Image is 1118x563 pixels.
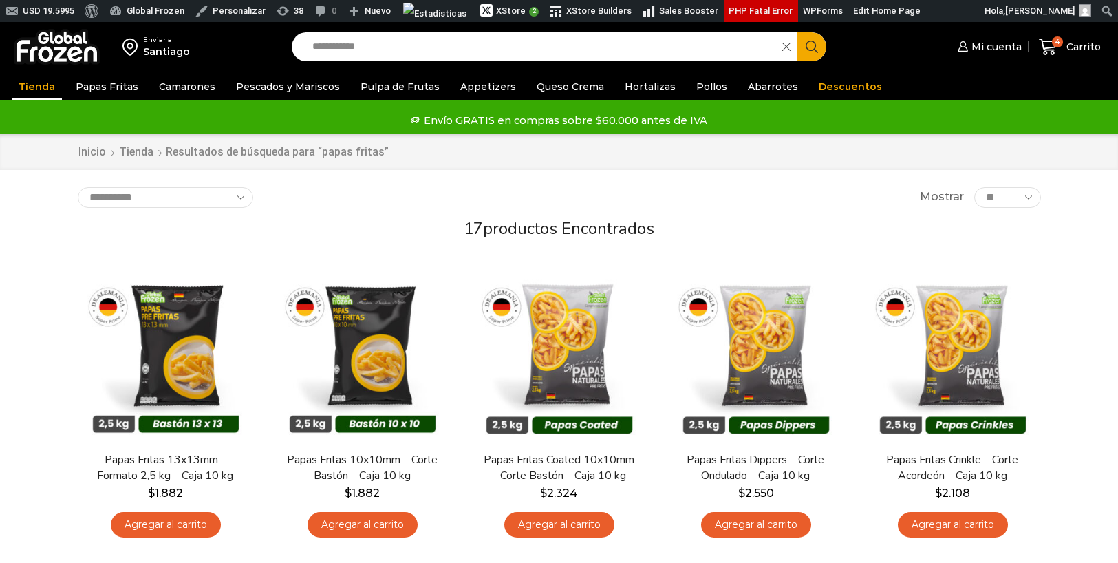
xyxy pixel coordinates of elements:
[968,40,1022,54] span: Mi cuenta
[496,6,526,16] span: XStore
[935,487,942,500] span: $
[1035,31,1104,63] a: 4 Carrito
[78,145,389,160] nav: Breadcrumb
[122,35,143,59] img: address-field-icon.svg
[148,487,155,500] span: $
[935,487,970,500] bdi: 2.108
[530,74,611,100] a: Queso Crema
[143,35,190,45] div: Enviar a
[483,217,654,240] span: productos encontrados
[354,74,447,100] a: Pulpa de Frutas
[1005,6,1075,16] span: [PERSON_NAME]
[111,512,221,538] a: Agregar al carrito: “Papas Fritas 13x13mm - Formato 2,5 kg - Caja 10 kg”
[86,452,244,484] a: Papas Fritas 13x13mm – Formato 2,5 kg – Caja 10 kg
[812,74,889,100] a: Descuentos
[118,145,154,160] a: Tienda
[873,452,1031,484] a: Papas Fritas Crinkle – Corte Acordeón – Caja 10 kg
[12,74,62,100] a: Tienda
[308,512,418,538] a: Agregar al carrito: “Papas Fritas 10x10mm - Corte Bastón - Caja 10 kg”
[166,145,389,158] h1: Resultados de búsqueda para “papas fritas”
[898,512,1008,538] a: Agregar al carrito: “Papas Fritas Crinkle - Corte Acordeón - Caja 10 kg”
[403,3,466,25] img: Visitas de 48 horas. Haz clic para ver más estadísticas del sitio.
[464,217,483,240] span: 17
[78,145,107,160] a: Inicio
[504,512,614,538] a: Agregar al carrito: “Papas Fritas Coated 10x10mm - Corte Bastón - Caja 10 kg”
[152,74,222,100] a: Camarones
[453,74,523,100] a: Appetizers
[1052,36,1063,47] span: 4
[738,487,774,500] bdi: 2.550
[283,452,441,484] a: Papas Fritas 10x10mm – Corte Bastón – Caja 10 kg
[701,512,811,538] a: Agregar al carrito: “Papas Fritas Dippers - Corte Ondulado - Caja 10 kg”
[1063,40,1101,54] span: Carrito
[529,7,539,17] span: 2
[143,45,190,59] div: Santiago
[229,74,347,100] a: Pescados y Mariscos
[738,487,745,500] span: $
[540,487,578,500] bdi: 2.324
[480,4,493,17] img: xstore
[618,74,682,100] a: Hortalizas
[480,452,638,484] a: Papas Fritas Coated 10x10mm – Corte Bastón – Caja 10 kg
[689,74,734,100] a: Pollos
[676,452,835,484] a: Papas Fritas Dippers – Corte Ondulado – Caja 10 kg
[148,487,183,500] bdi: 1.882
[566,6,632,16] span: XStore Builders
[78,187,253,208] select: Pedido de la tienda
[659,6,718,16] span: Sales Booster
[797,32,826,61] button: Search button
[69,74,145,100] a: Papas Fritas
[540,487,547,500] span: $
[345,487,352,500] span: $
[954,33,1022,61] a: Mi cuenta
[920,189,964,205] span: Mostrar
[345,487,380,500] bdi: 1.882
[741,74,805,100] a: Abarrotes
